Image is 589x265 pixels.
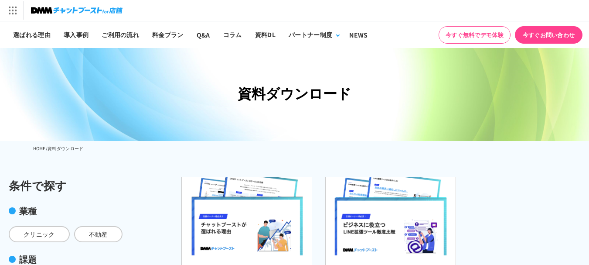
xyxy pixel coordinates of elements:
[439,26,511,44] a: 今すぐ無料でデモ体験
[7,21,57,48] a: 選ばれる理由
[31,4,123,17] img: チャットブーストfor店舗
[33,83,556,104] h1: 資料ダウンロード
[217,21,249,48] a: コラム
[343,21,374,48] a: NEWS
[1,1,23,20] img: サービス
[33,145,46,151] a: HOME
[249,21,282,48] a: 資料DL
[9,177,148,194] div: 条件で探す
[9,226,70,242] span: クリニック
[48,143,84,154] li: 資料ダウンロード
[95,21,146,48] a: ご利用の流れ
[515,26,582,44] a: 今すぐお問い合わせ
[57,21,95,48] a: 導入事例
[190,21,217,48] a: Q&A
[9,204,148,217] div: 業種
[146,21,190,48] a: 料金プラン
[289,30,332,39] div: パートナー制度
[74,226,123,242] span: 不動産
[46,143,48,154] li: /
